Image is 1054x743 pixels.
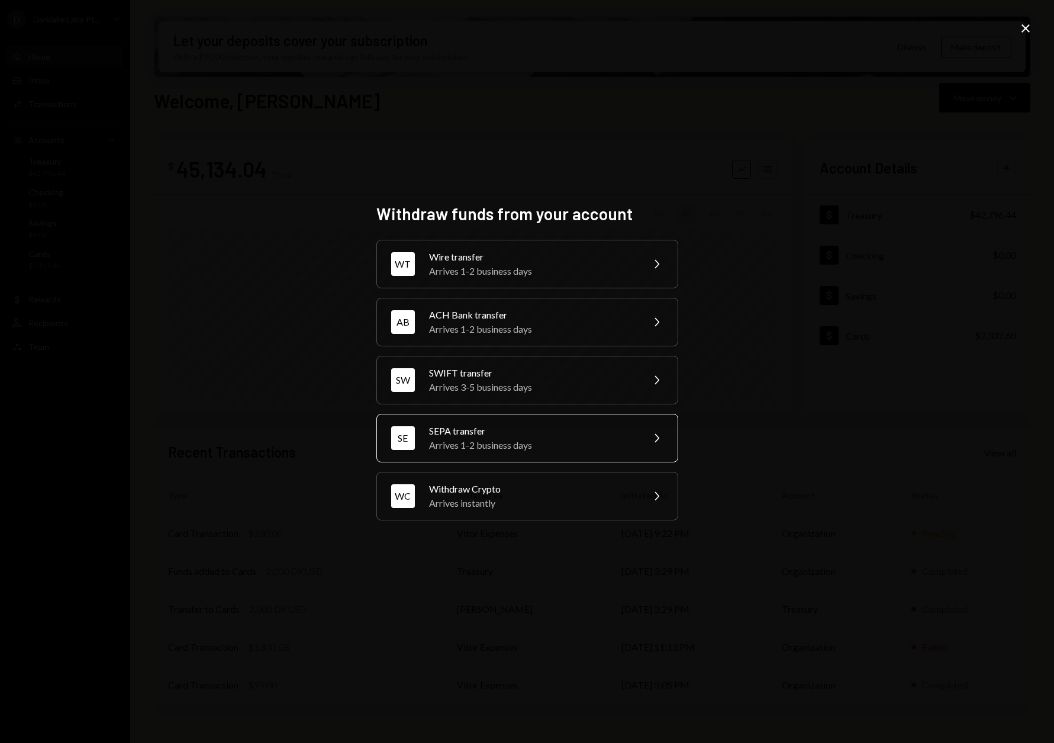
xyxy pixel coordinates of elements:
div: Arrives 1-2 business days [429,322,635,336]
div: WT [391,252,415,276]
div: SWIFT transfer [429,366,635,380]
div: Arrives 1-2 business days [429,438,635,452]
div: SE [391,426,415,450]
button: SWSWIFT transferArrives 3-5 business days [376,356,678,404]
div: AB [391,310,415,334]
div: Arrives 1-2 business days [429,264,635,278]
button: ABACH Bank transferArrives 1-2 business days [376,298,678,346]
div: Wire transfer [429,250,635,264]
button: WTWire transferArrives 1-2 business days [376,240,678,288]
div: SEPA transfer [429,424,635,438]
div: WC [391,484,415,508]
div: Arrives 3-5 business days [429,380,635,394]
div: Withdraw Crypto [429,482,635,496]
div: SW [391,368,415,392]
h2: Withdraw funds from your account [376,202,678,226]
div: ACH Bank transfer [429,308,635,322]
div: Arrives instantly [429,496,635,510]
button: WCWithdraw CryptoArrives instantly [376,472,678,520]
button: SESEPA transferArrives 1-2 business days [376,414,678,462]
